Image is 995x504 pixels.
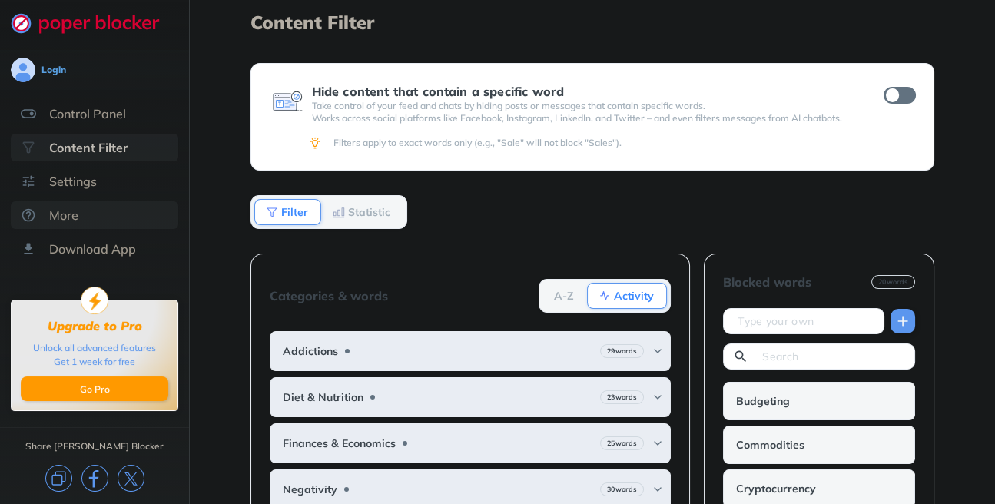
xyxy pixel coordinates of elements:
[11,58,35,82] img: avatar.svg
[11,12,176,34] img: logo-webpage.svg
[48,319,142,333] div: Upgrade to Pro
[33,341,156,355] div: Unlock all advanced features
[25,440,164,453] div: Share [PERSON_NAME] Blocker
[599,290,611,302] img: Activity
[250,12,935,32] h1: Content Filter
[81,287,108,314] img: upgrade-to-pro.svg
[270,289,388,303] div: Categories & words
[283,483,337,496] b: Negativity
[281,207,308,217] b: Filter
[283,391,363,403] b: Diet & Nutrition
[878,277,908,287] b: 20 words
[614,291,654,300] b: Activity
[49,106,126,121] div: Control Panel
[21,376,168,401] button: Go Pro
[21,140,36,155] img: social-selected.svg
[607,392,637,403] b: 23 words
[736,395,790,407] b: Budgeting
[736,313,877,329] input: Type your own
[312,112,857,124] p: Works across social platforms like Facebook, Instagram, LinkedIn, and Twitter – and even filters ...
[21,106,36,121] img: features.svg
[41,64,66,76] div: Login
[283,437,396,449] b: Finances & Economics
[118,465,144,492] img: x.svg
[736,439,804,451] b: Commodities
[312,100,857,112] p: Take control of your feed and chats by hiding posts or messages that contain specific words.
[49,140,128,155] div: Content Filter
[21,174,36,189] img: settings.svg
[283,345,338,357] b: Addictions
[333,206,345,218] img: Statistic
[607,484,637,495] b: 30 words
[49,207,78,223] div: More
[761,349,908,364] input: Search
[333,137,914,149] div: Filters apply to exact words only (e.g., "Sale" will not block "Sales").
[21,207,36,223] img: about.svg
[45,465,72,492] img: copy.svg
[554,291,574,300] b: A-Z
[266,206,278,218] img: Filter
[607,346,637,356] b: 29 words
[21,241,36,257] img: download-app.svg
[54,355,135,369] div: Get 1 week for free
[49,174,97,189] div: Settings
[348,207,390,217] b: Statistic
[312,85,857,98] div: Hide content that contain a specific word
[736,482,816,495] b: Cryptocurrency
[723,275,811,289] div: Blocked words
[49,241,136,257] div: Download App
[81,465,108,492] img: facebook.svg
[607,438,637,449] b: 25 words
